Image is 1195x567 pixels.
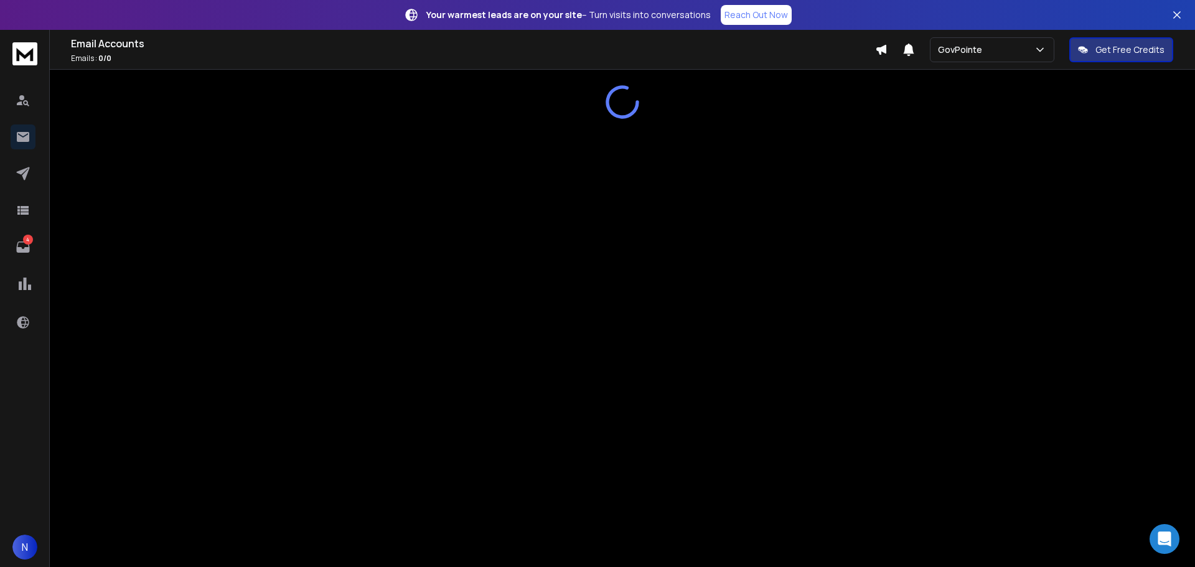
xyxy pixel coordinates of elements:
p: Get Free Credits [1095,44,1165,56]
div: Open Intercom Messenger [1150,524,1179,554]
img: logo [12,42,37,65]
button: Get Free Credits [1069,37,1173,62]
a: 4 [11,235,35,260]
button: N [12,535,37,560]
h1: Email Accounts [71,36,875,51]
a: Reach Out Now [721,5,792,25]
span: 0 / 0 [98,53,111,63]
p: Emails : [71,54,875,63]
p: – Turn visits into conversations [426,9,711,21]
p: GovPointe [938,44,987,56]
p: 4 [23,235,33,245]
p: Reach Out Now [724,9,788,21]
strong: Your warmest leads are on your site [426,9,582,21]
